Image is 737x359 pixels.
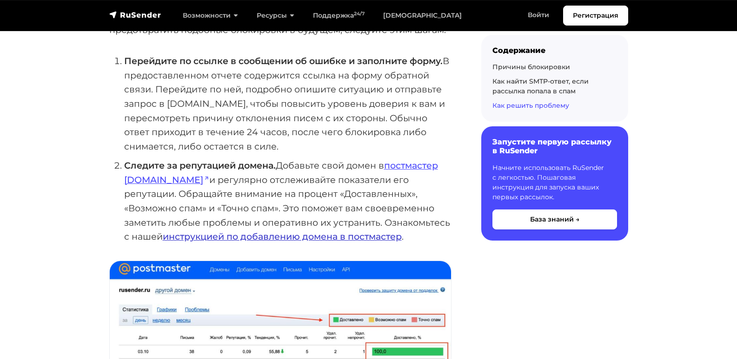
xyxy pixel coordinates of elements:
li: Добавьте свой домен в и регулярно отслеживайте показатели его репутации. Обращайте внимание на пр... [124,158,451,244]
p: Начните использовать RuSender с легкостью. Пошаговая инструкция для запуска ваших первых рассылок. [492,163,617,202]
strong: Следите за репутацией домена. [124,160,276,171]
a: Регистрация [563,6,628,26]
div: Содержание [492,46,617,55]
img: RuSender [109,10,161,20]
a: Причины блокировки [492,63,570,71]
a: Запустите первую рассылку в RuSender Начните использовать RuSender с легкостью. Пошаговая инструк... [481,126,628,240]
a: Войти [518,6,558,25]
a: Как найти SMTP-ответ, если рассылка попала в спам [492,77,589,95]
li: В предоставленном отчете содержится ссылка на форму обратной связи. Перейдите по ней, подробно оп... [124,54,451,154]
a: Поддержка24/7 [304,6,374,25]
a: инструкцией по добавлению домена в постмастер [163,231,402,242]
strong: Перейдите по ссылке в сообщении об ошибке и заполните форму. [124,55,443,66]
a: Как решить проблему [492,101,569,110]
a: постмастер [DOMAIN_NAME] [124,160,438,185]
sup: 24/7 [354,11,365,17]
a: Ресурсы [247,6,304,25]
button: База знаний → [492,209,617,229]
h6: Запустите первую рассылку в RuSender [492,137,617,155]
a: [DEMOGRAPHIC_DATA] [374,6,471,25]
a: Возможности [173,6,247,25]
